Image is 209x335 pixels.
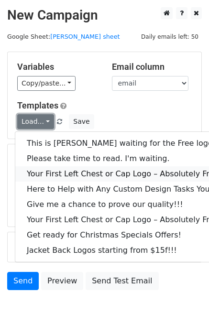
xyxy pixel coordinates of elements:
a: [PERSON_NAME] sheet [50,33,120,40]
span: Daily emails left: 50 [138,32,202,42]
a: Load... [17,114,54,129]
iframe: Chat Widget [161,289,209,335]
small: Google Sheet: [7,33,120,40]
a: Copy/paste... [17,76,76,91]
h2: New Campaign [7,7,202,23]
a: Daily emails left: 50 [138,33,202,40]
h5: Email column [112,62,192,72]
a: Send [7,272,39,290]
a: Send Test Email [86,272,158,290]
a: Preview [41,272,83,290]
a: Templates [17,100,58,110]
button: Save [69,114,94,129]
h5: Variables [17,62,98,72]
